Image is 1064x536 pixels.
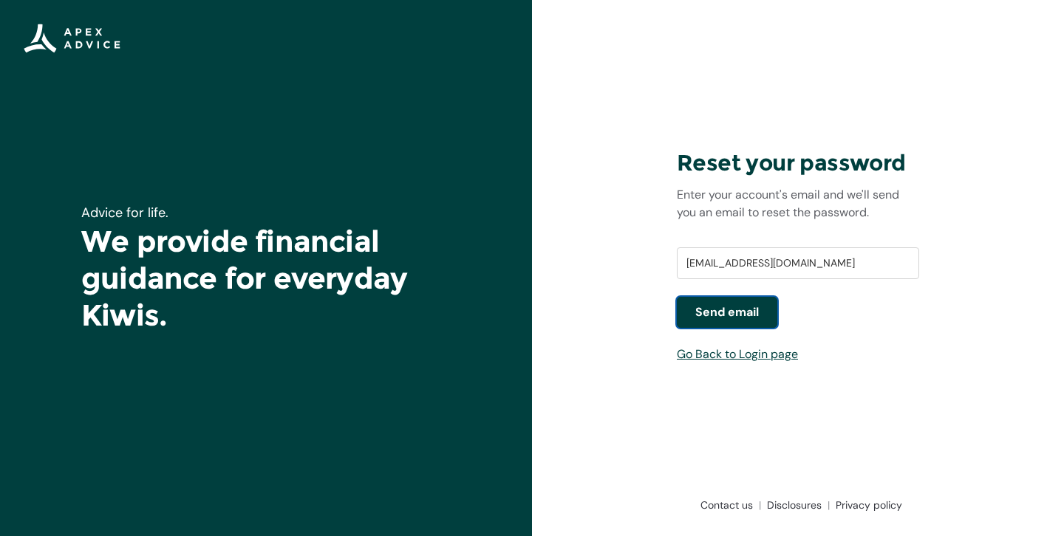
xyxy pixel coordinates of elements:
a: Go Back to Login page [677,346,798,362]
span: Send email [695,303,759,321]
h3: Reset your password [677,149,919,177]
p: Enter your account's email and we'll send you an email to reset the password. [677,186,919,221]
span: Advice for life. [81,204,168,221]
img: Apex Advice Group [24,24,120,53]
a: Disclosures [761,498,830,512]
h1: We provide financial guidance for everyday Kiwis. [81,223,451,334]
a: Contact us [695,498,761,512]
a: Privacy policy [830,498,902,512]
button: Send email [677,297,777,328]
input: Username [677,247,919,280]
